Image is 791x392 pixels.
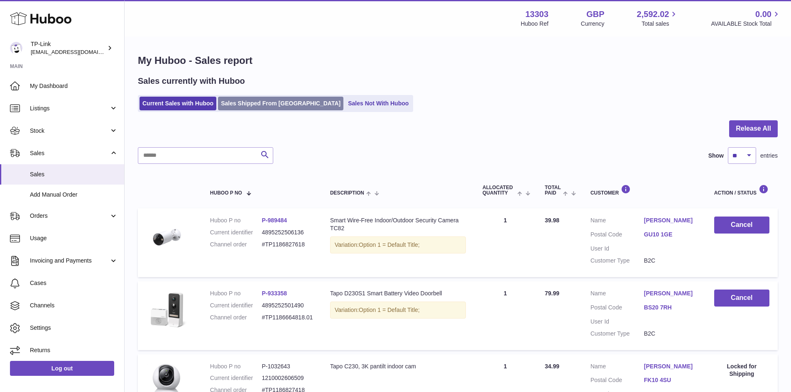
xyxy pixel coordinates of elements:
[30,127,109,135] span: Stock
[711,20,781,28] span: AVAILABLE Stock Total
[262,241,313,248] dd: #TP1186827618
[31,49,122,55] span: [EMAIL_ADDRESS][DOMAIN_NAME]
[10,42,22,54] img: internalAdmin-13303@internal.huboo.com
[210,241,262,248] dt: Channel order
[590,330,644,338] dt: Customer Type
[30,302,118,309] span: Channels
[590,318,644,326] dt: User Id
[714,217,769,234] button: Cancel
[30,324,118,332] span: Settings
[714,290,769,307] button: Cancel
[138,54,778,67] h1: My Huboo - Sales report
[644,290,698,297] a: [PERSON_NAME]
[210,363,262,370] dt: Huboo P no
[644,363,698,370] a: [PERSON_NAME]
[545,290,559,297] span: 79.99
[474,208,536,277] td: 1
[708,152,724,160] label: Show
[262,217,287,224] a: P-989484
[262,314,313,321] dd: #TP1186664818.01
[545,217,559,224] span: 39.98
[140,97,216,110] a: Current Sales with Huboo
[262,363,313,370] dd: P-1032643
[30,149,109,157] span: Sales
[30,257,109,265] span: Invoicing and Payments
[714,185,769,196] div: Action / Status
[711,9,781,28] a: 0.00 AVAILABLE Stock Total
[30,105,109,112] span: Listings
[637,9,669,20] span: 2,592.02
[644,231,698,239] a: GU10 1GE
[644,257,698,265] dd: B2C
[30,82,118,90] span: My Dashboard
[30,346,118,354] span: Returns
[210,229,262,236] dt: Current identifier
[521,20,549,28] div: Huboo Ref
[590,304,644,314] dt: Postal Code
[644,376,698,384] a: FK10 4SU
[330,290,466,297] div: Tapo D230S1 Smart Battery Video Doorbell
[30,191,118,199] span: Add Manual Order
[210,217,262,224] dt: Huboo P no
[210,290,262,297] dt: Huboo P no
[10,361,114,376] a: Log out
[146,290,188,331] img: D230S1main.jpg
[729,120,778,137] button: Release All
[262,229,313,236] dd: 4895252506136
[525,9,549,20] strong: 13303
[262,374,313,382] dd: 1210002606509
[262,302,313,309] dd: 4895252501490
[210,190,242,196] span: Huboo P no
[590,363,644,373] dt: Name
[330,190,364,196] span: Description
[590,231,644,241] dt: Postal Code
[30,279,118,287] span: Cases
[330,236,466,253] div: Variation:
[138,75,245,87] h2: Sales currently with Huboo
[210,374,262,382] dt: Current identifier
[262,290,287,297] a: P-933358
[586,9,604,20] strong: GBP
[359,241,420,248] span: Option 1 = Default Title;
[330,363,466,370] div: Tapo C230, 3K pantilt indoor cam
[30,170,118,178] span: Sales
[590,257,644,265] dt: Customer Type
[637,9,679,28] a: 2,592.02 Total sales
[330,217,466,232] div: Smart Wire-Free Indoor/Outdoor Security Camera TC82
[210,314,262,321] dt: Channel order
[545,363,559,370] span: 34.99
[345,97,411,110] a: Sales Not With Huboo
[482,185,515,196] span: ALLOCATED Quantity
[590,376,644,386] dt: Postal Code
[545,185,561,196] span: Total paid
[146,217,188,258] img: Product_Images_01_large_20240318022019h.png
[590,185,698,196] div: Customer
[755,9,771,20] span: 0.00
[30,234,118,242] span: Usage
[330,302,466,319] div: Variation:
[714,363,769,378] div: Locked for Shipping
[359,307,420,313] span: Option 1 = Default Title;
[590,290,644,299] dt: Name
[644,304,698,312] a: BS20 7RH
[760,152,778,160] span: entries
[644,217,698,224] a: [PERSON_NAME]
[642,20,678,28] span: Total sales
[590,245,644,253] dt: User Id
[210,302,262,309] dt: Current identifier
[218,97,343,110] a: Sales Shipped From [GEOGRAPHIC_DATA]
[31,40,105,56] div: TP-Link
[590,217,644,226] dt: Name
[30,212,109,220] span: Orders
[644,330,698,338] dd: B2C
[581,20,605,28] div: Currency
[474,281,536,350] td: 1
